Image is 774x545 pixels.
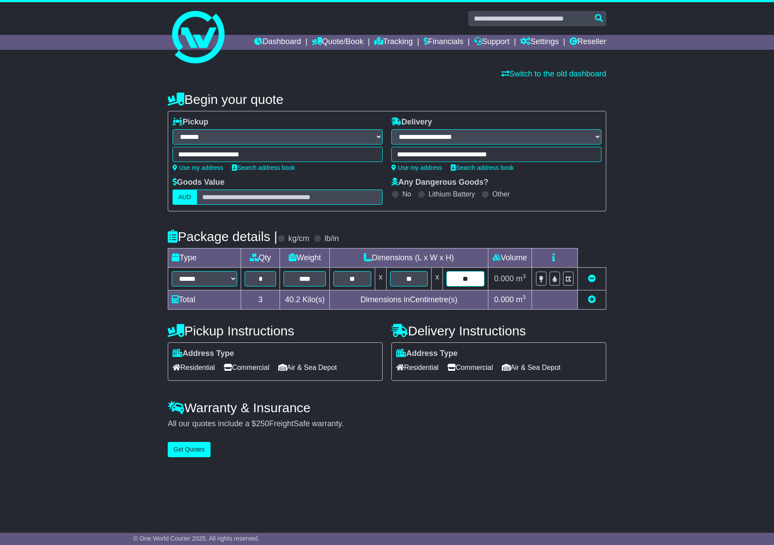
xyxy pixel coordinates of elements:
label: AUD [173,190,197,205]
span: Air & Sea Depot [278,361,337,374]
a: Financials [424,35,463,50]
label: Goods Value [173,178,225,187]
label: Other [492,190,510,198]
span: Residential [396,361,439,374]
a: Add new item [588,295,596,304]
button: Get Quotes [168,442,211,457]
td: Dimensions (L x W x H) [330,248,488,268]
sup: 3 [522,294,526,300]
a: Tracking [374,35,413,50]
td: Dimensions in Centimetre(s) [330,290,488,310]
h4: Delivery Instructions [391,324,606,338]
label: No [402,190,411,198]
td: Volume [488,248,532,268]
span: © One World Courier 2025. All rights reserved. [133,535,259,542]
a: Dashboard [254,35,301,50]
h4: Warranty & Insurance [168,400,606,415]
td: x [432,268,443,290]
a: Search address book [451,164,514,171]
a: Search address book [232,164,295,171]
sup: 3 [522,273,526,279]
a: Quote/Book [312,35,363,50]
td: Total [168,290,241,310]
td: 3 [241,290,280,310]
span: 0.000 [494,274,514,283]
a: Remove this item [588,274,596,283]
td: Kilo(s) [280,290,330,310]
span: Air & Sea Depot [502,361,561,374]
label: kg/cm [288,234,309,244]
span: Commercial [447,361,493,374]
td: Qty [241,248,280,268]
h4: Package details | [168,229,277,244]
a: Use my address [391,164,442,171]
td: Weight [280,248,330,268]
td: Type [168,248,241,268]
a: Switch to the old dashboard [501,69,606,78]
h4: Pickup Instructions [168,324,383,338]
span: Commercial [224,361,269,374]
a: Support [474,35,509,50]
td: x [375,268,386,290]
label: Address Type [396,349,458,359]
span: m [516,274,526,283]
label: Lithium Battery [428,190,475,198]
label: Delivery [391,117,432,127]
span: Residential [173,361,215,374]
label: Pickup [173,117,208,127]
label: Any Dangerous Goods? [391,178,488,187]
label: lb/in [325,234,339,244]
span: m [516,295,526,304]
a: Settings [520,35,559,50]
span: 40.2 [285,295,300,304]
span: 250 [256,419,269,428]
a: Reseller [570,35,606,50]
span: 0.000 [494,295,514,304]
h4: Begin your quote [168,92,606,107]
label: Address Type [173,349,234,359]
div: All our quotes include a $ FreightSafe warranty. [168,419,606,429]
a: Use my address [173,164,223,171]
